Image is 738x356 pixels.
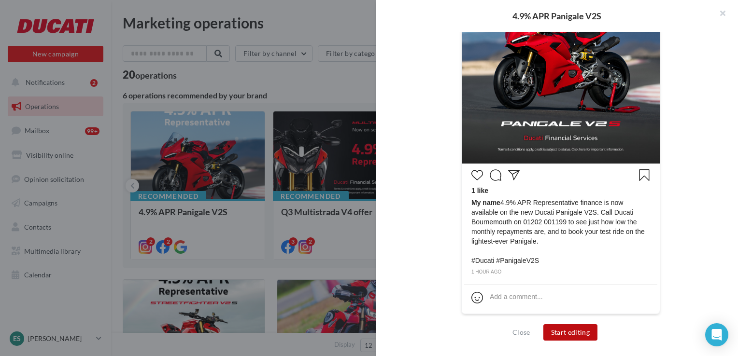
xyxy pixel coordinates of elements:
div: Open Intercom Messenger [705,323,728,346]
div: Add a comment... [490,292,543,301]
button: Close [509,327,534,338]
svg: Commenter [490,169,501,181]
div: 1 like [471,186,650,198]
span: My name [471,199,500,206]
svg: Partager la publication [508,169,520,181]
button: Start editing [543,324,598,341]
svg: Enregistrer [639,169,650,181]
span: 4.9% APR Representative finance is now available on the new Ducati Panigale V2S. Call Ducati Bour... [471,198,650,265]
svg: J’aime [471,169,483,181]
svg: Emoji [471,292,483,303]
div: Non-contractual preview [461,314,660,327]
div: 1 hour ago [471,268,650,276]
div: 4.9% APR Panigale V2S [391,12,723,20]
